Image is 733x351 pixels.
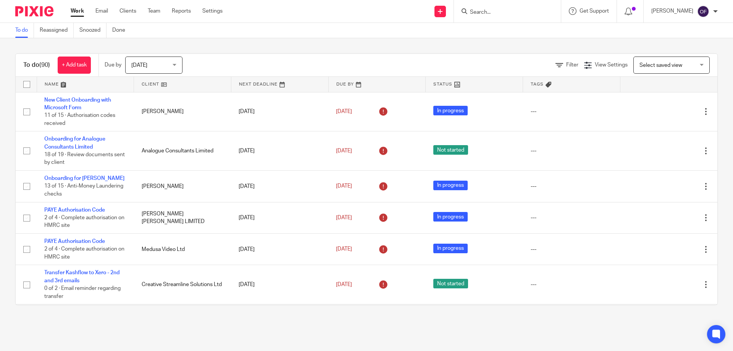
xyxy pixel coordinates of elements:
[531,82,544,86] span: Tags
[148,7,160,15] a: Team
[44,113,115,126] span: 11 of 15 · Authorisation codes received
[336,282,352,287] span: [DATE]
[44,184,123,197] span: 13 of 15 · Anti-Money Laundering checks
[44,207,105,213] a: PAYE Authorisation Code
[44,239,105,244] a: PAYE Authorisation Code
[105,61,121,69] p: Due by
[172,7,191,15] a: Reports
[44,176,124,181] a: Onboarding for [PERSON_NAME]
[595,62,628,68] span: View Settings
[134,304,231,344] td: Proclean Bath & Wiltshire Ltd
[134,265,231,304] td: Creative Streamline Solutions Ltd
[231,234,328,265] td: [DATE]
[44,136,105,149] a: Onboarding for Analogue Consultants Limited
[531,108,613,115] div: ---
[131,63,147,68] span: [DATE]
[44,286,121,299] span: 0 of 2 · Email reminder regarding transfer
[433,181,468,190] span: In progress
[231,131,328,171] td: [DATE]
[433,106,468,115] span: In progress
[336,109,352,114] span: [DATE]
[23,61,50,69] h1: To do
[580,8,609,14] span: Get Support
[433,212,468,222] span: In progress
[231,171,328,202] td: [DATE]
[39,62,50,68] span: (90)
[231,304,328,344] td: [DATE]
[44,270,119,283] a: Transfer Kashflow to Xero - 2nd and 3rd emails
[112,23,131,38] a: Done
[95,7,108,15] a: Email
[531,246,613,253] div: ---
[44,152,125,165] span: 18 of 19 · Review documents sent by client
[697,5,709,18] img: svg%3E
[336,184,352,189] span: [DATE]
[119,7,136,15] a: Clients
[469,9,538,16] input: Search
[134,202,231,233] td: [PERSON_NAME] [PERSON_NAME] LIMITED
[531,183,613,190] div: ---
[531,147,613,155] div: ---
[44,215,124,228] span: 2 of 4 · Complete authorisation on HMRC site
[336,247,352,252] span: [DATE]
[433,145,468,155] span: Not started
[433,279,468,288] span: Not started
[15,23,34,38] a: To do
[134,131,231,171] td: Analogue Consultants Limited
[134,171,231,202] td: [PERSON_NAME]
[531,281,613,288] div: ---
[336,148,352,154] span: [DATE]
[71,7,84,15] a: Work
[134,234,231,265] td: Medusa Video Ltd
[433,244,468,253] span: In progress
[231,92,328,131] td: [DATE]
[58,57,91,74] a: + Add task
[336,215,352,220] span: [DATE]
[651,7,693,15] p: [PERSON_NAME]
[40,23,74,38] a: Reassigned
[44,247,124,260] span: 2 of 4 · Complete authorisation on HMRC site
[15,6,53,16] img: Pixie
[531,214,613,222] div: ---
[202,7,223,15] a: Settings
[639,63,682,68] span: Select saved view
[566,62,578,68] span: Filter
[44,97,111,110] a: New Client Onboarding with Microsoft Form
[231,202,328,233] td: [DATE]
[134,92,231,131] td: [PERSON_NAME]
[231,265,328,304] td: [DATE]
[79,23,107,38] a: Snoozed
